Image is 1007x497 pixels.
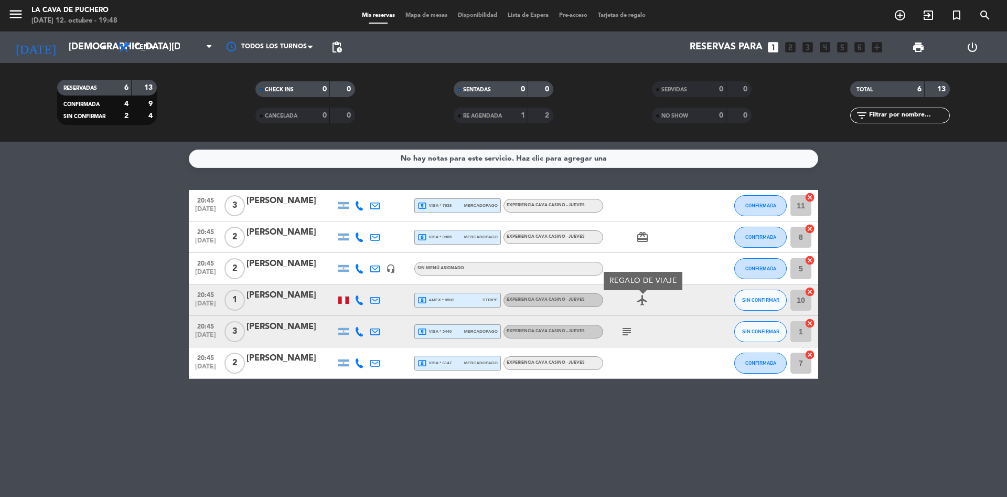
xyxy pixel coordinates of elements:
[853,40,866,54] i: looks_6
[917,86,922,93] strong: 6
[868,110,949,121] input: Filtrar por nombre...
[417,358,427,368] i: local_atm
[766,40,780,54] i: looks_one
[224,195,245,216] span: 3
[835,40,849,54] i: looks_5
[545,112,551,119] strong: 2
[507,298,585,302] span: EXPERIENCIA CAVA CASINO - JUEVES
[144,84,155,91] strong: 13
[937,86,948,93] strong: 13
[734,195,787,216] button: CONFIRMADA
[148,100,155,108] strong: 9
[745,234,776,240] span: CONFIRMADA
[192,363,219,375] span: [DATE]
[192,332,219,344] span: [DATE]
[265,87,294,92] span: CHECK INS
[464,359,498,366] span: mercadopago
[805,224,815,234] i: cancel
[401,153,607,165] div: No hay notas para este servicio. Haz clic para agregar una
[148,112,155,120] strong: 4
[894,9,906,22] i: add_circle_outline
[734,227,787,248] button: CONFIRMADA
[734,258,787,279] button: CONFIRMADA
[805,318,815,329] i: cancel
[743,86,749,93] strong: 0
[805,350,815,360] i: cancel
[417,201,452,210] span: visa * 7938
[554,13,593,18] span: Pre-acceso
[464,234,498,240] span: mercadopago
[453,13,502,18] span: Disponibilidad
[330,41,343,54] span: pending_actions
[386,264,395,273] i: headset_mic
[192,351,219,363] span: 20:45
[192,225,219,237] span: 20:45
[661,113,688,119] span: NO SHOW
[247,352,336,365] div: [PERSON_NAME]
[192,194,219,206] span: 20:45
[417,201,427,210] i: local_atm
[805,255,815,266] i: cancel
[98,41,110,54] i: arrow_drop_down
[357,13,400,18] span: Mis reservas
[8,36,63,59] i: [DATE]
[661,87,687,92] span: SERVIDAS
[31,16,117,26] div: [DATE] 12. octubre - 19:48
[502,13,554,18] span: Lista de Espera
[521,86,525,93] strong: 0
[912,41,925,54] span: print
[801,40,815,54] i: looks_3
[417,232,452,242] span: visa * 0905
[690,42,763,52] span: Reservas para
[636,231,649,244] i: card_giftcard
[507,361,585,365] span: EXPERIENCIA CAVA CASINO - JUEVES
[31,5,117,16] div: La Cava de Puchero
[63,102,100,107] span: CONFIRMADA
[966,41,979,54] i: power_settings_new
[979,9,991,22] i: search
[805,287,815,297] i: cancel
[745,266,776,271] span: CONFIRMADA
[742,329,779,334] span: SIN CONFIRMAR
[734,290,787,311] button: SIN CONFIRMAR
[507,329,585,333] span: EXPERIENCIA CAVA CASINO - JUEVES
[856,87,873,92] span: TOTAL
[742,297,779,303] span: SIN CONFIRMAR
[247,194,336,208] div: [PERSON_NAME]
[347,86,353,93] strong: 0
[604,272,682,290] div: REGALO DE VIAJE
[855,109,868,122] i: filter_list
[135,44,154,51] span: Cena
[417,327,452,336] span: visa * 5440
[818,40,832,54] i: looks_4
[8,6,24,22] i: menu
[224,321,245,342] span: 3
[545,86,551,93] strong: 0
[192,288,219,300] span: 20:45
[400,13,453,18] span: Mapa de mesas
[521,112,525,119] strong: 1
[784,40,797,54] i: looks_two
[620,325,633,338] i: subject
[265,113,297,119] span: CANCELADA
[63,114,105,119] span: SIN CONFIRMAR
[886,6,914,24] span: RESERVAR MESA
[464,328,498,335] span: mercadopago
[417,295,454,305] span: amex * 9501
[347,112,353,119] strong: 0
[507,235,585,239] span: EXPERIENCIA CAVA CASINO - JUEVES
[805,192,815,203] i: cancel
[124,112,128,120] strong: 2
[719,112,723,119] strong: 0
[247,226,336,239] div: [PERSON_NAME]
[950,9,963,22] i: turned_in_not
[192,320,219,332] span: 20:45
[417,295,427,305] i: local_atm
[224,290,245,311] span: 1
[734,321,787,342] button: SIN CONFIRMAR
[914,6,942,24] span: WALK IN
[942,6,971,24] span: Reserva especial
[192,257,219,269] span: 20:45
[417,232,427,242] i: local_atm
[247,289,336,302] div: [PERSON_NAME]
